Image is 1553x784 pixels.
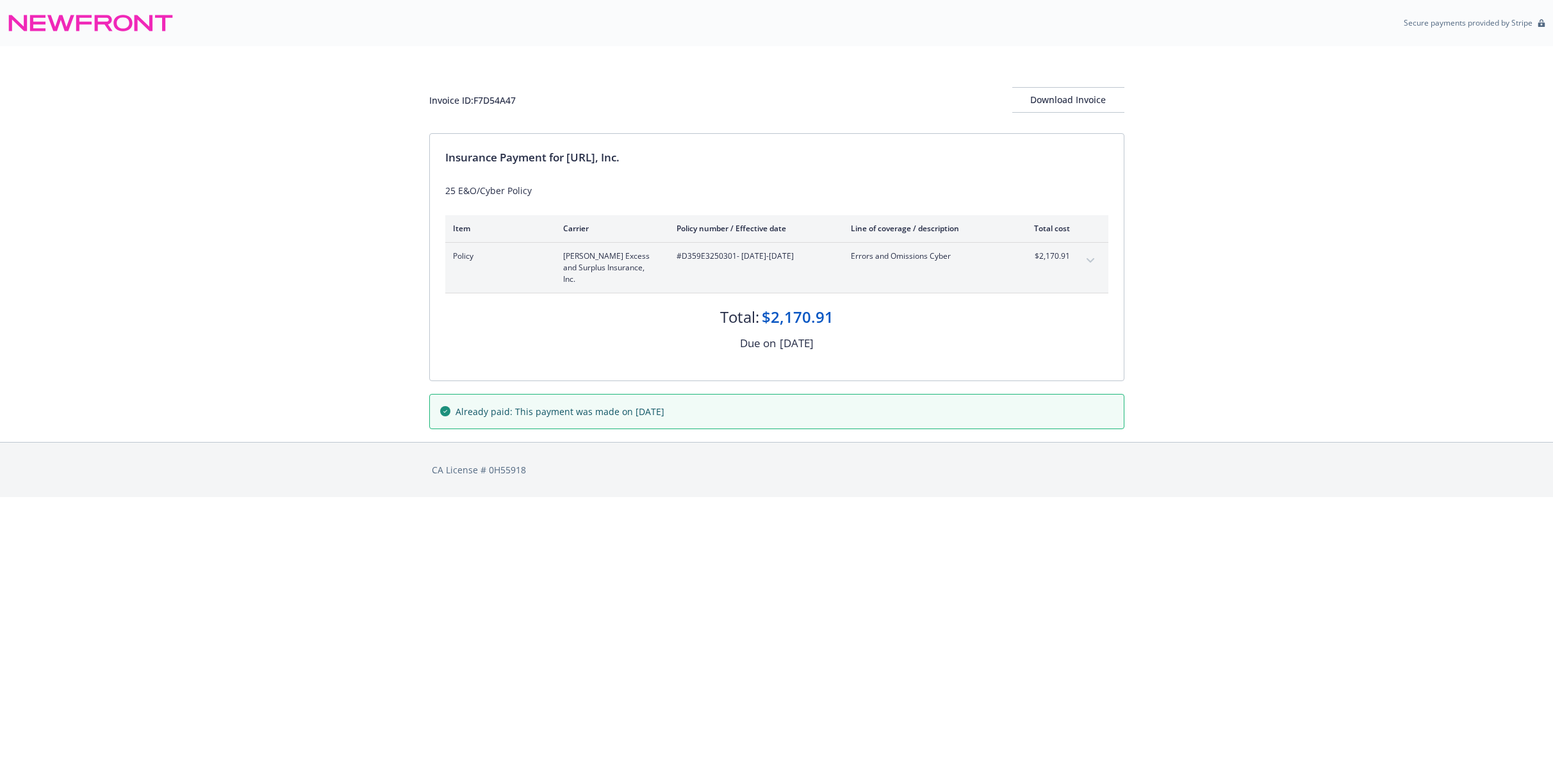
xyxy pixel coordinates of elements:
span: Already paid: This payment was made on [DATE] [456,405,664,418]
div: Policy number / Effective date [677,223,830,234]
div: Download Invoice [1012,88,1124,112]
div: Invoice ID: F7D54A47 [429,94,516,107]
p: Secure payments provided by Stripe [1404,17,1532,28]
div: 25 E&O/Cyber Policy [445,184,1108,197]
span: Errors and Omissions Cyber [851,250,1001,262]
div: Due on [740,335,776,352]
div: Carrier [563,223,656,234]
div: Policy[PERSON_NAME] Excess and Surplus Insurance, Inc.#D359E3250301- [DATE]-[DATE]Errors and Omis... [445,243,1108,293]
div: CA License # 0H55918 [432,463,1122,477]
div: [DATE] [780,335,814,352]
span: $2,170.91 [1022,250,1070,262]
div: Line of coverage / description [851,223,1001,234]
button: Download Invoice [1012,87,1124,113]
div: Insurance Payment for [URL], Inc. [445,149,1108,166]
span: [PERSON_NAME] Excess and Surplus Insurance, Inc. [563,250,656,285]
div: $2,170.91 [762,306,834,328]
span: #D359E3250301 - [DATE]-[DATE] [677,250,830,262]
div: Total: [720,306,759,328]
span: Policy [453,250,543,262]
div: Total cost [1022,223,1070,234]
div: Item [453,223,543,234]
button: expand content [1080,250,1101,271]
